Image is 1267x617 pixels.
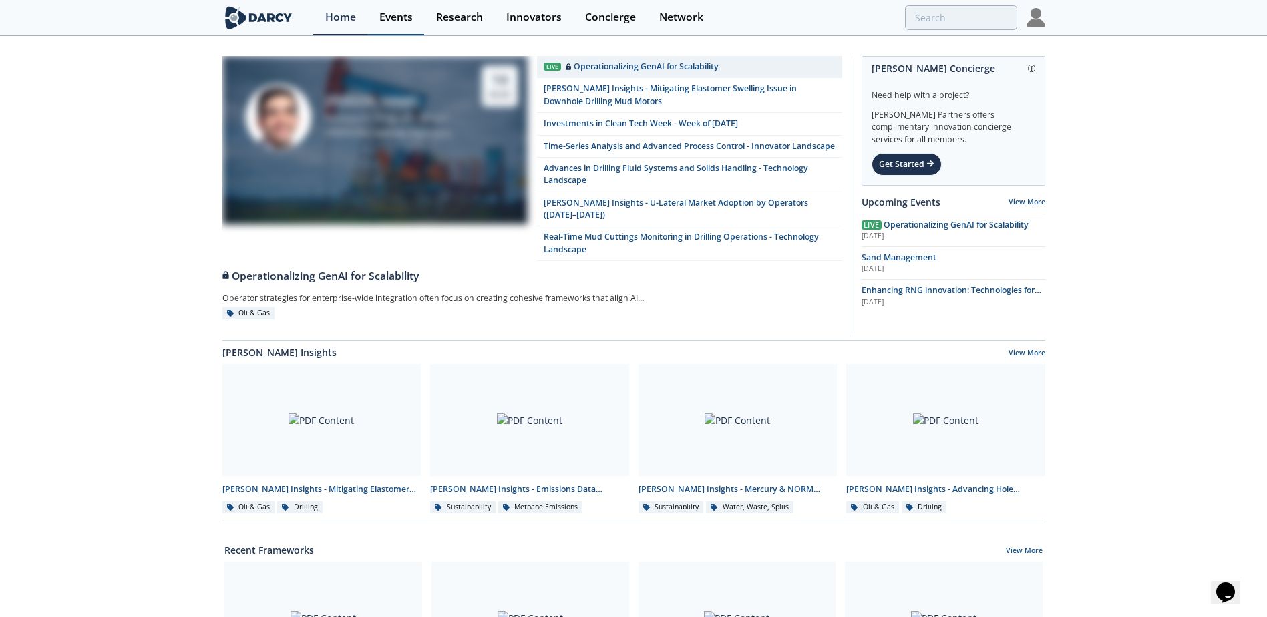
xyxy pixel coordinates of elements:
[862,252,1045,274] a: Sand Management [DATE]
[1028,65,1035,72] img: information.svg
[1009,197,1045,206] a: View More
[430,501,496,513] div: Sustainability
[436,12,483,23] div: Research
[222,345,337,359] a: [PERSON_NAME] Insights
[862,231,1045,242] div: [DATE]
[659,12,703,23] div: Network
[862,219,1045,242] a: Live Operationalizing GenAI for Scalability [DATE]
[1006,546,1043,558] a: View More
[537,226,842,261] a: Real-Time Mud Cuttings Monitoring in Drilling Operations - Technology Landscape
[1009,348,1045,360] a: View More
[224,543,314,557] a: Recent Frameworks
[430,483,629,495] div: [PERSON_NAME] Insights - Emissions Data Integration
[325,12,356,23] div: Home
[634,364,842,514] a: PDF Content [PERSON_NAME] Insights - Mercury & NORM Detection and Decontamination Sustainability ...
[498,501,583,513] div: Methane Emissions
[222,6,295,29] img: logo-wide.svg
[537,78,842,113] a: [PERSON_NAME] Insights - Mitigating Elastomer Swelling Issue in Downhole Drilling Mud Motors
[872,57,1035,80] div: [PERSON_NAME] Concierge
[246,84,311,150] img: Sami Sultan
[905,5,1017,30] input: Advanced Search
[425,364,634,514] a: PDF Content [PERSON_NAME] Insights - Emissions Data Integration Sustainability Methane Emissions
[862,284,1045,307] a: Enhancing RNG innovation: Technologies for Sustainable Energy [DATE]
[842,364,1050,514] a: PDF Content [PERSON_NAME] Insights - Advancing Hole Cleaning with Automated Cuttings Monitoring O...
[222,56,528,261] a: Sami Sultan [PERSON_NAME] Research Program Director - O&G / Sustainability [PERSON_NAME] Partners...
[846,483,1045,495] div: [PERSON_NAME] Insights - Advancing Hole Cleaning with Automated Cuttings Monitoring
[566,61,719,73] div: Operationalizing GenAI for Scalability
[222,501,275,513] div: Oil & Gas
[537,113,842,135] a: Investments in Clean Tech Week - Week of [DATE]
[706,501,793,513] div: Water, Waste, Spills
[222,288,671,307] div: Operator strategies for enterprise-wide integration often focus on creating cohesive frameworks t...
[1211,564,1254,604] iframe: chat widget
[862,284,1041,308] span: Enhancing RNG innovation: Technologies for Sustainable Energy
[325,92,458,110] div: [PERSON_NAME]
[639,483,838,495] div: [PERSON_NAME] Insights - Mercury & NORM Detection and Decontamination
[872,101,1035,146] div: [PERSON_NAME] Partners offers complimentary innovation concierge services for all members.
[222,307,275,319] div: Oil & Gas
[222,261,842,284] a: Operationalizing GenAI for Scalability
[222,268,842,284] div: Operationalizing GenAI for Scalability
[489,71,510,88] div: 14
[862,252,936,263] span: Sand Management
[862,297,1045,308] div: [DATE]
[1027,8,1045,27] img: Profile
[489,88,510,101] div: Aug
[537,158,842,192] a: Advances in Drilling Fluid Systems and Solids Handling - Technology Landscape
[537,136,842,158] a: Time-Series Analysis and Advanced Process Control - Innovator Landscape
[506,12,562,23] div: Innovators
[218,364,426,514] a: PDF Content [PERSON_NAME] Insights - Mitigating Elastomer Swelling Issue in Downhole Drilling Mud...
[884,219,1029,230] span: Operationalizing GenAI for Scalability
[544,63,561,71] div: Live
[585,12,636,23] div: Concierge
[862,220,882,230] span: Live
[325,126,458,142] div: [PERSON_NAME] Partners
[325,110,458,126] div: Research Program Director - O&G / Sustainability
[872,80,1035,101] div: Need help with a project?
[639,501,704,513] div: Sustainability
[862,264,1045,274] div: [DATE]
[537,192,842,227] a: [PERSON_NAME] Insights - U-Lateral Market Adoption by Operators ([DATE]–[DATE])
[222,483,421,495] div: [PERSON_NAME] Insights - Mitigating Elastomer Swelling Issue in Downhole Drilling Mud Motors
[277,501,323,513] div: Drilling
[537,56,842,78] a: Live Operationalizing GenAI for Scalability
[872,153,942,176] div: Get Started
[862,195,940,209] a: Upcoming Events
[902,501,947,513] div: Drilling
[379,12,413,23] div: Events
[846,501,899,513] div: Oil & Gas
